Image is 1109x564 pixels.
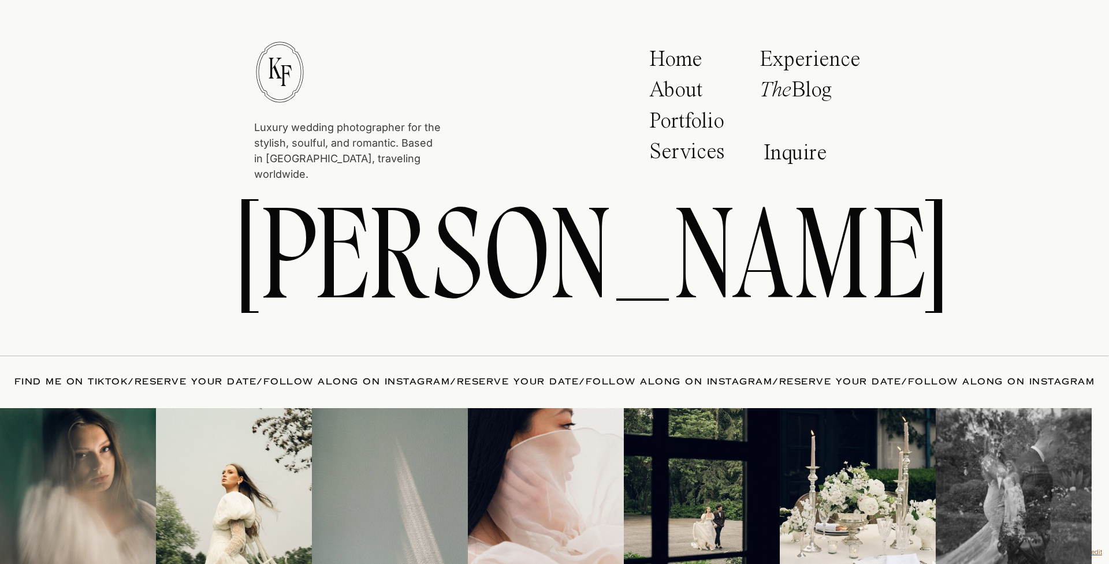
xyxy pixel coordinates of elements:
[135,376,257,387] a: RESERVE YOUR DATE
[908,376,1095,387] a: FOLLOW ALONG ON INSTAGRAM
[764,142,833,169] a: Inquire
[272,61,300,87] p: F
[760,79,854,108] a: TheBlog
[236,187,873,323] a: [PERSON_NAME]
[760,79,854,108] p: Blog
[649,48,710,77] a: Home
[586,376,773,387] a: FOLLOW ALONG ON INSTAGRAM
[468,408,624,564] img: Screen Shot 2024-04-17 at 10.55.19 AM
[649,79,717,108] a: About
[780,408,936,564] img: Tec_Petaja_Photography_LeCollectif-18
[314,308,511,400] p: I partner with the best in the industry to create heirloom-quality albums designed to last for ge...
[254,119,441,170] p: Luxury wedding photographer for the stylish, soulful, and romantic. Based in [GEOGRAPHIC_DATA], t...
[760,48,861,74] a: Experience
[14,376,128,387] a: FIND ME ON TIKTOK
[760,80,791,102] i: The
[649,141,729,170] a: Services
[268,54,282,80] p: K
[156,408,312,564] img: Tec_Petaja_Photography_LeCollectif-28
[312,408,468,564] img: Tec_Petaja_Photography_LeCollectif-5
[266,80,349,95] h2: HOW IT WORKS
[936,408,1092,564] img: 6
[457,376,579,387] a: RESERVE YOUR DATE
[649,110,732,139] a: Portfolio
[263,376,451,387] a: FOLLOW ALONG ON INSTAGRAM
[624,408,780,564] img: Tec_Petaja_Photography_LeCollectif-36
[779,376,902,387] a: RESERVE YOUR DATE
